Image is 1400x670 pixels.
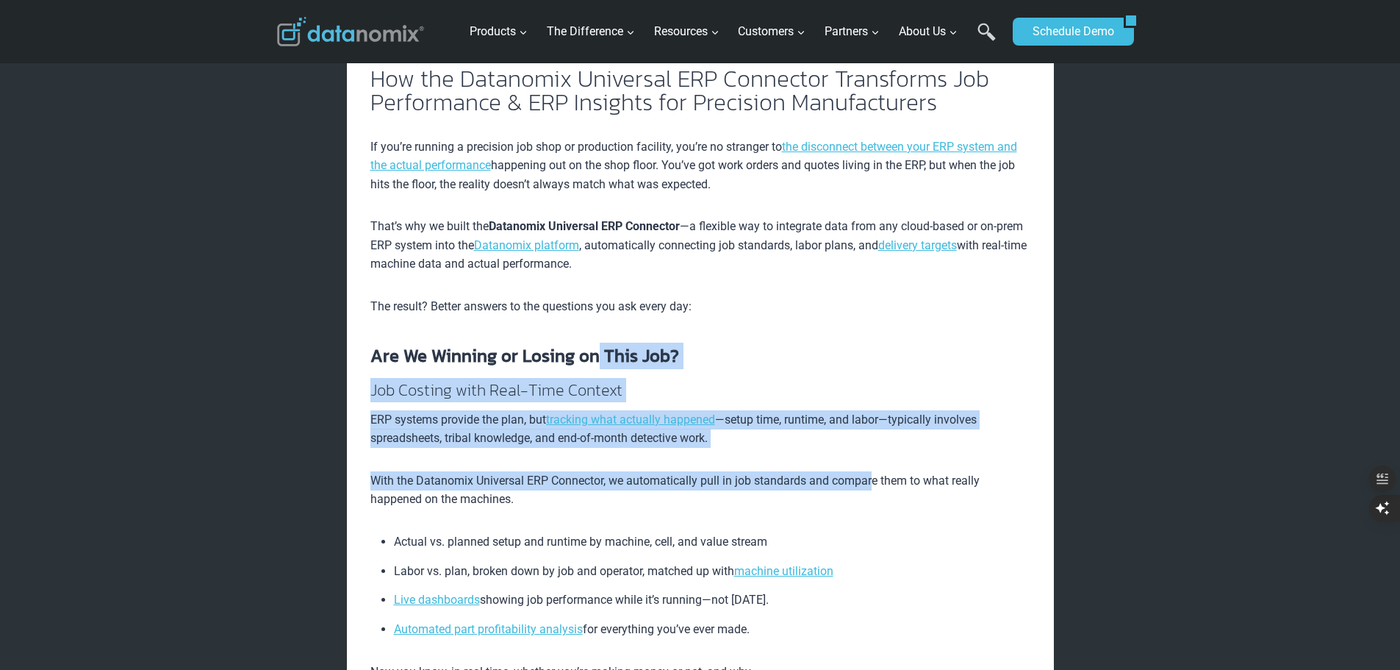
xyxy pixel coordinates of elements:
[899,22,958,41] span: About Us
[734,564,833,578] a: machine utilization
[370,410,1030,448] p: ERP systems provide the plan, but —setup time, runtime, and labor—typically involves spreadsheets...
[370,217,1030,274] p: That’s why we built the —a flexible way to integrate data from any cloud-based or on-prem ERP sys...
[394,585,1030,615] li: showing job performance while it’s running—not [DATE].
[370,343,679,368] strong: Are We Winning or Losing on This Job?
[394,532,1030,557] li: Actual vs. planned setup and runtime by machine, cell, and value stream
[370,378,1030,402] h4: Job Costing with Real-Time Context
[464,8,1005,56] nav: Primary Navigation
[977,23,996,56] a: Search
[474,238,579,252] a: Datanomix platform
[394,557,1030,586] li: Labor vs. plan, broken down by job and operator, matched up with
[547,22,635,41] span: The Difference
[1013,18,1124,46] a: Schedule Demo
[654,22,719,41] span: Resources
[489,219,680,233] strong: Datanomix Universal ERP Connector
[277,17,424,46] img: Datanomix
[394,593,480,607] a: Live dashboards
[825,22,880,41] span: Partners
[394,622,583,636] a: Automated part profitability analysis
[470,22,528,41] span: Products
[738,22,805,41] span: Customers
[370,138,1030,194] p: If you’re running a precision job shop or production facility, you’re no stranger to happening ou...
[370,471,1030,509] p: With the Datanomix Universal ERP Connector, we automatically pull in job standards and compare th...
[394,615,1030,639] li: for everything you’ve ever made.
[878,238,957,252] a: delivery targets
[370,297,1030,316] p: The result? Better answers to the questions you ask every day:
[546,413,715,427] a: tracking what actually happened
[370,67,1030,114] h2: How the Datanomix Universal ERP Connector Transforms Job Performance & ERP Insights for Precision...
